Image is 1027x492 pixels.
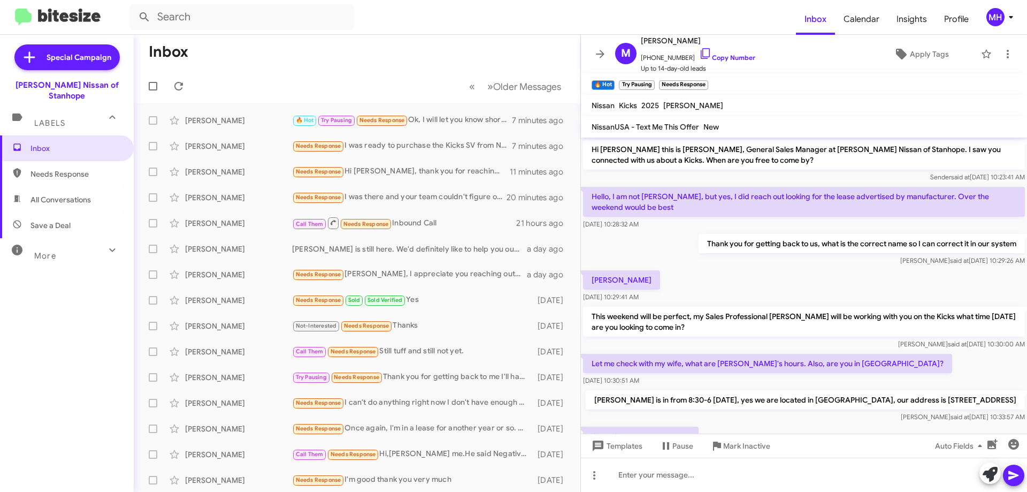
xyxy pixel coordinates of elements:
span: Up to 14-day-old leads [641,63,755,74]
span: Needs Response [296,425,341,432]
span: Needs Response [334,374,379,381]
button: Mark Inactive [702,436,779,456]
span: Not-Interested [296,322,337,329]
div: [PERSON_NAME] [185,321,292,331]
div: a day ago [527,269,572,280]
span: Needs Response [296,194,341,201]
input: Search [129,4,354,30]
div: [DATE] [532,475,572,486]
span: said at [951,173,970,181]
span: [PERSON_NAME] [DATE] 10:33:57 AM [901,413,1025,421]
div: [PERSON_NAME] [185,295,292,306]
p: [PERSON_NAME] [583,270,660,290]
span: [PERSON_NAME] [DATE] 10:29:26 AM [900,256,1025,264]
span: Try Pausing [296,374,327,381]
p: Thank you for getting back to us, what is the correct name so I can correct it in our system [699,234,1025,253]
div: [DATE] [532,398,572,408]
span: New [703,122,719,132]
span: Apply Tags [910,44,949,64]
div: [PERSON_NAME] [185,398,292,408]
div: [PERSON_NAME] [185,449,292,460]
span: said at [951,413,969,421]
div: [DATE] [532,346,572,357]
a: Inbox [796,4,835,35]
span: Try Pausing [321,117,352,124]
span: Nissan [592,101,615,110]
div: Thank you for getting back to me I'll have to pass up on the vehicle, like I had stated the most ... [292,371,532,383]
div: Ok, I will let you know shortly [292,114,512,126]
span: Pause [672,436,693,456]
span: Older Messages [493,81,561,93]
div: Still tuff and still not yet. [292,345,532,358]
div: [DATE] [532,295,572,306]
span: [PERSON_NAME] [641,34,755,47]
div: [DATE] [532,321,572,331]
p: Let me check with my wife, what are [PERSON_NAME]'s hours. Also, are you in [GEOGRAPHIC_DATA]? [583,354,952,373]
span: Needs Response [296,399,341,406]
button: Apply Tags [866,44,976,64]
div: 7 minutes ago [512,141,572,152]
span: Mark Inactive [723,436,770,456]
p: This weekend will be perfect, my Sales Professional [PERSON_NAME] will be working with you on the... [583,307,1025,337]
span: [PERSON_NAME] [DATE] 10:30:00 AM [898,340,1025,348]
div: 21 hours ago [516,218,572,229]
div: [PERSON_NAME] [185,192,292,203]
p: [PERSON_NAME] is in from 8:30-6 [DATE], yes we are located in [GEOGRAPHIC_DATA], our address is [... [586,390,1025,410]
span: 🔥 Hot [296,117,314,124]
small: 🔥 Hot [592,80,615,90]
div: [DATE] [532,423,572,434]
span: Call Them [296,451,324,458]
div: [PERSON_NAME] [185,475,292,486]
span: Call Them [296,221,324,228]
span: Sold Verified [367,297,403,304]
div: [DATE] [532,449,572,460]
span: [PHONE_NUMBER] [641,47,755,63]
span: said at [948,340,967,348]
span: Sold [348,297,361,304]
div: [PERSON_NAME] [185,166,292,177]
span: Needs Response [331,348,376,355]
div: I was there and your team couldn't figure out that I was trying to close the deal that day They g... [292,191,508,203]
span: Needs Response [30,169,121,179]
span: [DATE] 10:28:32 AM [583,220,639,228]
div: [DATE] [532,372,572,383]
div: Hi,[PERSON_NAME] me.He said Negative.Thanks for text. [292,448,532,460]
a: Special Campaign [14,44,120,70]
span: Kicks [619,101,637,110]
div: Inbound Call [292,216,516,230]
span: Sender [DATE] 10:23:41 AM [930,173,1025,181]
div: I was ready to purchase the Kicks SV from Nissan route 23 at $299 10K per year with $2,600 down. ... [292,140,512,152]
span: « [469,80,475,93]
div: Thanks [292,320,532,332]
div: 7 minutes ago [512,115,572,126]
nav: Page navigation example [463,75,568,97]
div: [PERSON_NAME] [185,218,292,229]
a: Insights [888,4,936,35]
span: Labels [34,118,65,128]
button: Pause [651,436,702,456]
span: said at [950,256,969,264]
button: Next [481,75,568,97]
div: [PERSON_NAME] [185,423,292,434]
span: More [34,251,56,261]
div: [PERSON_NAME] is still here. We'd definitely like to help you out of the Rogue if you're not happ... [292,244,527,254]
div: [PERSON_NAME] [185,269,292,280]
div: [PERSON_NAME] [185,115,292,126]
span: Templates [589,436,642,456]
button: MH [977,8,1015,26]
div: [PERSON_NAME] [185,372,292,383]
span: Inbox [30,143,121,154]
p: Hello, I am not [PERSON_NAME], but yes, I did reach out looking for the lease advertised by manuf... [583,187,1025,217]
span: [DATE] 10:30:51 AM [583,376,639,384]
button: Templates [581,436,651,456]
a: Profile [936,4,977,35]
span: Needs Response [296,168,341,175]
div: Hi [PERSON_NAME], thank you for reaching out. I did work with [PERSON_NAME] already. [292,165,510,178]
span: Auto Fields [935,436,986,456]
div: I can't do anything right now I don't have enough equity in my 2023 Rogue so I have to wait a while. [292,397,532,409]
span: Save a Deal [30,220,71,231]
span: [DATE] 10:29:41 AM [583,293,639,301]
span: Calendar [835,4,888,35]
